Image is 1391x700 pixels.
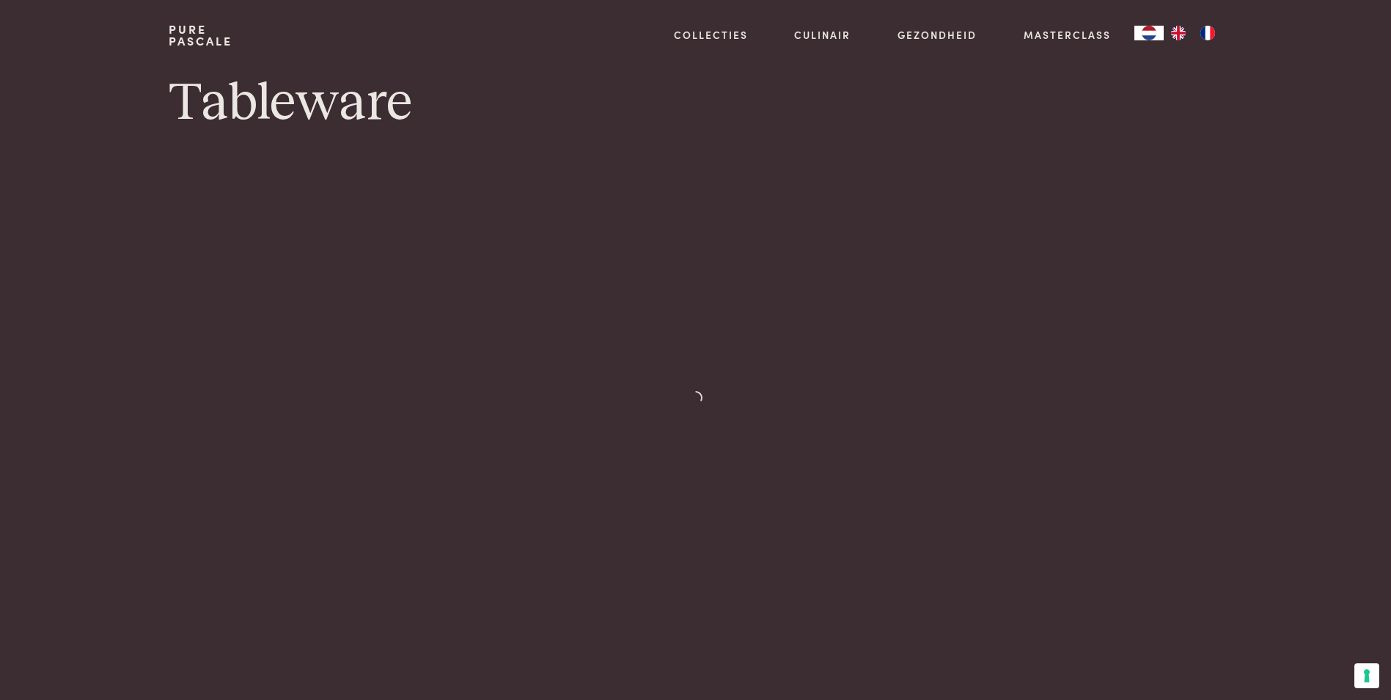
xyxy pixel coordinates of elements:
a: PurePascale [169,23,232,47]
aside: Language selected: Nederlands [1134,26,1222,40]
a: NL [1134,26,1164,40]
a: Collecties [674,27,748,43]
a: EN [1164,26,1193,40]
button: Uw voorkeuren voor toestemming voor trackingtechnologieën [1354,663,1379,688]
ul: Language list [1164,26,1222,40]
a: FR [1193,26,1222,40]
a: Gezondheid [898,27,977,43]
h1: Tableware [169,70,1222,136]
a: Culinair [794,27,851,43]
div: Language [1134,26,1164,40]
a: Masterclass [1024,27,1111,43]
